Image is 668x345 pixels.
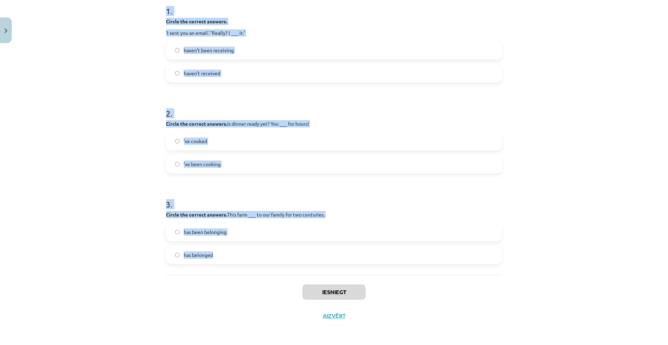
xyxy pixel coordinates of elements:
span: haven’t been receiving [184,47,234,54]
input: haven’t been receiving [175,48,180,53]
button: Aizvērt [321,312,347,319]
p: Is dinner ready yet? You ___ for hours! [166,120,502,127]
p: This farm ___ to our family for two centuries. [166,211,502,218]
button: Iesniegt [302,284,366,300]
span: has belonged [184,251,213,259]
b: Circle the correct answers. [166,211,227,218]
b: Circle the correct answers. [166,18,227,24]
input: ’ve cooked [175,139,180,143]
h1: 2 . [166,96,502,118]
input: ’ve been cooking [175,162,180,166]
span: ’ve been cooking [184,160,221,168]
span: has been belonging [184,228,226,236]
span: haven’t received [184,70,220,77]
img: icon-close-lesson-0947bae3869378f0d4975bcd49f059093ad1ed9edebbc8119c70593378902aed.svg [5,29,7,33]
input: has been belonging [175,230,180,234]
span: ’ve cooked [184,138,207,145]
p: ‘I sent you an email.’ ‘Really? I ___ it.’ [166,29,502,37]
b: Circle the correct answers. [166,120,227,127]
h1: 3 . [166,187,502,209]
input: has belonged [175,253,180,257]
input: haven’t received [175,71,180,76]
